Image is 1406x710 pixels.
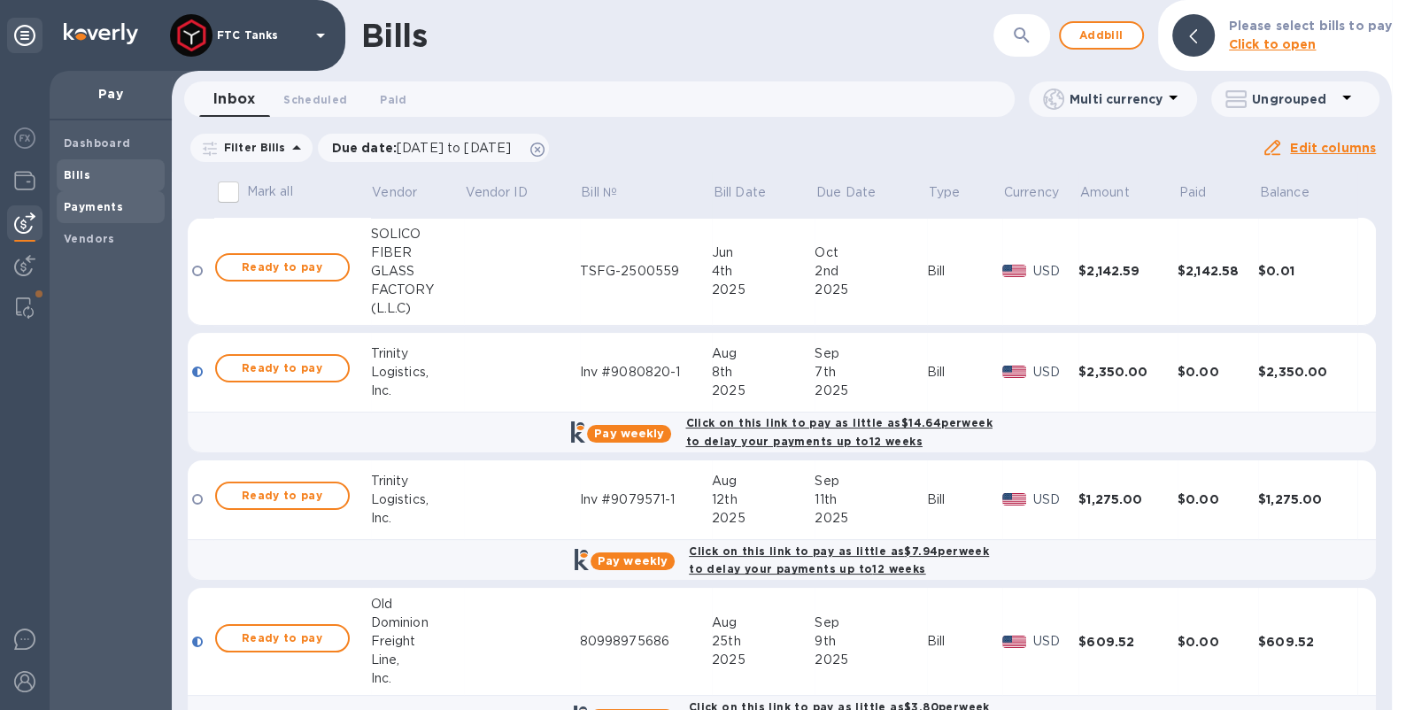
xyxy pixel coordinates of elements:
div: Inv #9080820-1 [580,363,712,382]
div: Inv #9079571-1 [580,490,712,509]
div: Old [371,595,464,614]
div: 25th [712,632,815,651]
div: 2025 [815,382,927,400]
div: Due date:[DATE] to [DATE] [318,134,550,162]
div: Oct [815,243,927,262]
div: Inc. [371,509,464,528]
span: Vendor [372,183,440,202]
div: FACTORY [371,281,464,299]
div: $0.00 [1178,363,1258,381]
div: Bill [927,490,1002,509]
div: $2,142.58 [1178,262,1258,280]
p: USD [1033,632,1078,651]
div: Bill [927,262,1002,281]
div: 2025 [712,382,815,400]
div: Trinity [371,472,464,490]
p: Currency [1004,183,1059,202]
button: Ready to pay [215,624,350,652]
img: USD [1002,636,1026,648]
span: [DATE] to [DATE] [397,141,511,155]
div: 2nd [815,262,927,281]
span: Ready to pay [231,628,334,649]
span: Paid [1179,183,1230,202]
div: Trinity [371,344,464,363]
div: $2,350.00 [1258,363,1357,381]
div: GLASS [371,262,464,281]
span: Bill № [581,183,640,202]
div: $1,275.00 [1078,490,1178,508]
p: Vendor ID [466,183,528,202]
span: Add bill [1075,25,1128,46]
b: Payments [64,200,123,213]
div: SOLICO [371,225,464,243]
div: FIBER [371,243,464,262]
p: FTC Tanks [217,29,305,42]
b: Click to open [1229,37,1317,51]
span: Inbox [213,87,255,112]
span: Ready to pay [231,358,334,379]
div: $0.00 [1178,633,1258,651]
p: Bill № [581,183,617,202]
div: 2025 [815,509,927,528]
button: Ready to pay [215,253,350,282]
div: Sep [815,472,927,490]
b: Bills [64,168,90,181]
span: Ready to pay [231,485,334,506]
div: 12th [712,490,815,509]
img: USD [1002,366,1026,378]
p: Balance [1260,183,1309,202]
p: Due date : [332,139,521,157]
p: Bill Date [714,183,766,202]
span: Balance [1260,183,1333,202]
button: Ready to pay [215,482,350,510]
div: 2025 [815,651,927,669]
div: 4th [712,262,815,281]
div: 7th [815,363,927,382]
div: Dominion [371,614,464,632]
b: Click on this link to pay as little as $14.64 per week to delay your payments up to 12 weeks [685,416,992,448]
img: USD [1002,493,1026,505]
div: Aug [712,472,815,490]
div: $609.52 [1078,633,1178,651]
div: Bill [927,363,1002,382]
div: $2,350.00 [1078,363,1178,381]
b: Please select bills to pay [1229,19,1392,33]
p: Vendor [372,183,417,202]
p: Mark all [247,182,293,201]
img: Foreign exchange [14,127,35,149]
p: USD [1033,262,1078,281]
div: 9th [815,632,927,651]
span: Ready to pay [231,257,334,278]
div: 80998975686 [580,632,712,651]
div: Inc. [371,669,464,688]
b: Dashboard [64,136,131,150]
div: 8th [712,363,815,382]
img: USD [1002,265,1026,277]
div: Bill [927,632,1002,651]
div: (L.L.C) [371,299,464,318]
p: Filter Bills [217,140,286,155]
div: $0.01 [1258,262,1357,280]
div: $609.52 [1258,633,1357,651]
div: $2,142.59 [1078,262,1178,280]
span: Bill Date [714,183,789,202]
div: TSFG-2500559 [580,262,712,281]
div: Logistics, [371,363,464,382]
h1: Bills [361,17,427,54]
p: Type [929,183,961,202]
b: Click on this link to pay as little as $7.94 per week to delay your payments up to 12 weeks [689,544,989,576]
div: $0.00 [1178,490,1258,508]
div: 2025 [712,509,815,528]
span: Paid [380,90,406,109]
img: Logo [64,23,138,44]
div: 2025 [815,281,927,299]
div: $1,275.00 [1258,490,1357,508]
div: Logistics, [371,490,464,509]
div: Line, [371,651,464,669]
b: Vendors [64,232,115,245]
p: Multi currency [1070,90,1163,108]
button: Ready to pay [215,354,350,382]
p: Paid [1179,183,1207,202]
u: Edit columns [1290,141,1376,155]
